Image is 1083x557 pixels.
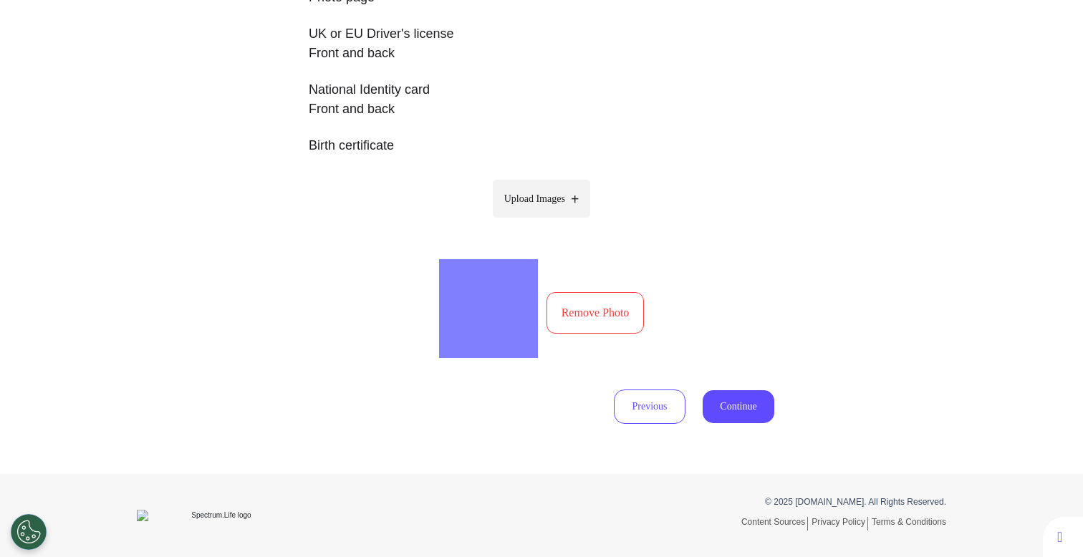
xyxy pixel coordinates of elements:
[547,292,645,334] button: Remove Photo
[11,514,47,550] button: Open Preferences
[309,80,774,119] p: National Identity card Front and back
[309,136,774,155] p: Birth certificate
[504,191,565,206] span: Upload Images
[614,389,685,424] button: Previous
[741,517,808,531] a: Content Sources
[872,517,946,527] a: Terms & Conditions
[137,510,294,521] img: Spectrum.Life logo
[812,517,868,531] a: Privacy Policy
[309,24,774,63] p: UK or EU Driver's license Front and back
[439,259,538,358] img: Preview 1
[552,495,946,508] p: © 2025 [DOMAIN_NAME]. All Rights Reserved.
[703,390,774,423] button: Continue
